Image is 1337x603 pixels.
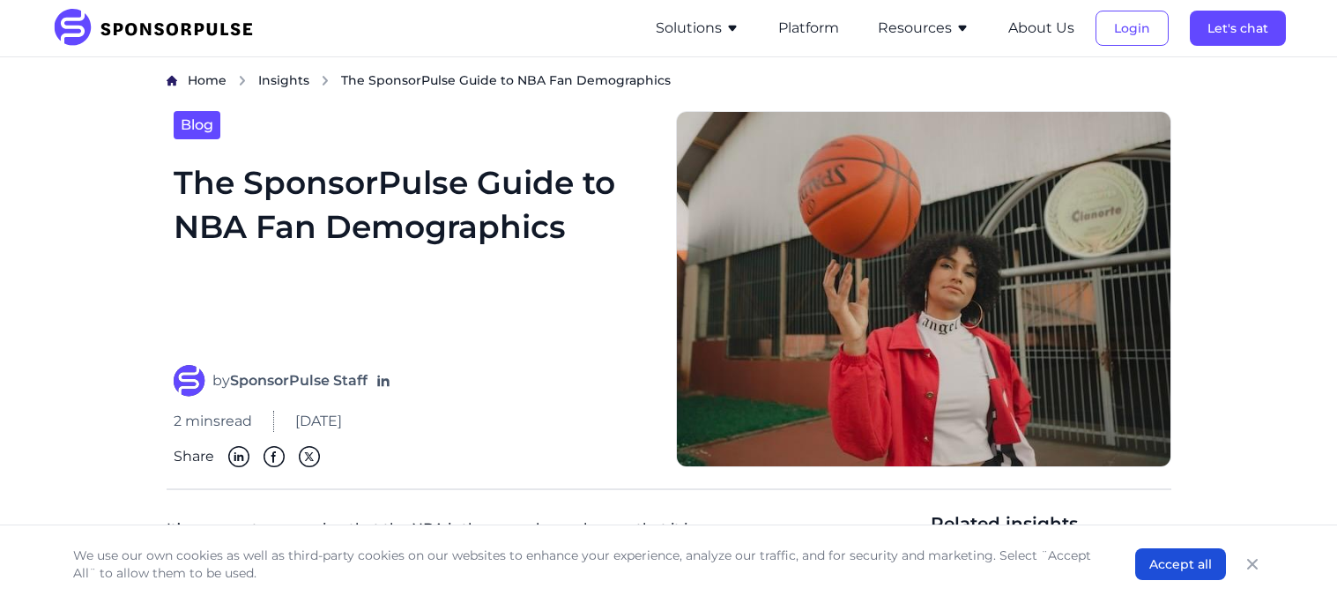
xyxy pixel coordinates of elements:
span: [DATE] [295,411,342,432]
img: Linkedin [228,446,249,467]
img: SponsorPulse [52,9,266,48]
button: About Us [1008,18,1074,39]
img: chevron right [237,75,248,86]
button: Solutions [656,18,739,39]
h1: The SponsorPulse Guide to NBA Fan Demographics [174,160,655,345]
span: Insights [258,72,309,88]
a: Let's chat [1190,20,1286,36]
a: About Us [1008,20,1074,36]
p: It’s no secret, or surprise, that the NBA is the powerhouse league that it is. [167,511,917,554]
button: Accept all [1135,548,1226,580]
span: Home [188,72,227,88]
button: Platform [778,18,839,39]
a: Insights [258,71,309,90]
button: Close [1240,552,1265,577]
span: by [212,370,368,391]
img: Twitter [299,446,320,467]
button: Let's chat [1190,11,1286,46]
span: 2 mins read [174,411,252,432]
img: Facebook [264,446,285,467]
span: Share [174,446,214,467]
a: Home [188,71,227,90]
span: The SponsorPulse Guide to NBA Fan Demographics [341,71,671,89]
img: Learn more about NBA fans including whether they skew male or female, popularity by household inc... [676,111,1171,468]
a: Platform [778,20,839,36]
button: Login [1096,11,1169,46]
img: Home [167,75,177,86]
img: chevron right [320,75,331,86]
span: Related insights [931,511,1171,536]
button: Resources [878,18,969,39]
img: SponsorPulse Staff [174,365,205,397]
p: We use our own cookies as well as third-party cookies on our websites to enhance your experience,... [73,547,1100,582]
a: Blog [174,111,220,139]
strong: SponsorPulse Staff [230,372,368,389]
a: Login [1096,20,1169,36]
a: Follow on LinkedIn [375,372,392,390]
